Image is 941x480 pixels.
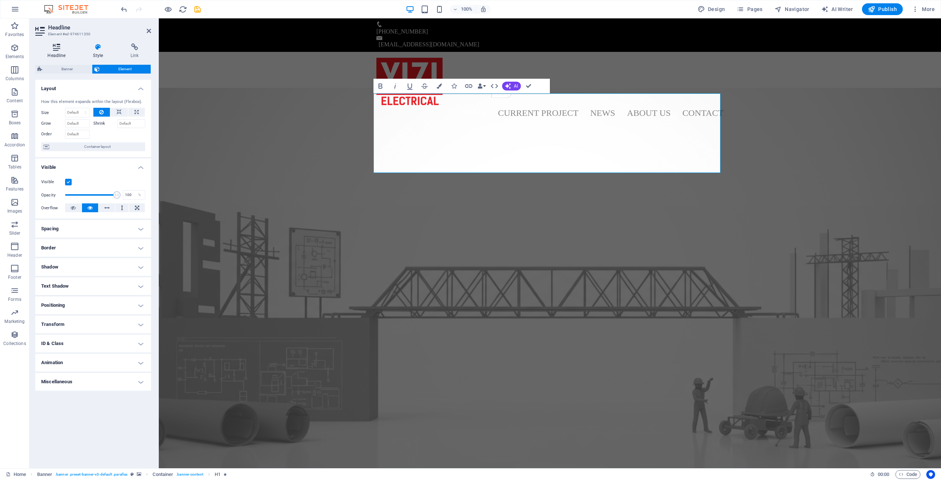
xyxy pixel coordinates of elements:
nav: breadcrumb [37,470,227,479]
i: Save (Ctrl+S) [193,5,202,14]
label: Size [41,111,65,115]
span: Container layout [51,142,143,151]
span: : [883,472,884,477]
span: AI Writer [821,6,853,13]
span: . banner .preset-banner-v3-default .parallax [55,470,128,479]
button: Banner [35,65,92,74]
button: Colors [432,79,446,93]
span: Design [698,6,725,13]
button: Underline (Ctrl+U) [403,79,417,93]
button: undo [119,5,128,14]
i: Element contains an animation [223,472,227,476]
h4: Shadow [35,258,151,276]
iframe: To enrich screen reader interactions, please activate Accessibility in Grammarly extension settings [159,18,941,468]
button: Click here to leave preview mode and continue editing [164,5,172,14]
img: Editor Logo [42,5,97,14]
h4: Positioning [35,296,151,314]
span: Element [102,65,149,74]
p: Features [6,186,24,192]
span: Click to select. Double-click to edit [215,470,221,479]
span: Click to select. Double-click to edit [153,470,173,479]
h4: Spacing [35,220,151,238]
i: Undo: Delete elements (Ctrl+Z) [120,5,128,14]
label: Overflow [41,204,65,213]
h4: ID & Class [35,335,151,352]
i: Reload page [179,5,187,14]
span: Code [899,470,917,479]
button: Icons [447,79,461,93]
button: Italic (Ctrl+I) [388,79,402,93]
span: Publish [868,6,897,13]
p: Marketing [4,319,25,324]
input: Default [65,130,90,139]
button: Container layout [41,142,145,151]
button: AI [502,82,521,90]
label: Shrink [93,119,117,128]
p: Tables [8,164,21,170]
p: Header [7,252,22,258]
button: 100% [450,5,476,14]
h4: Border [35,239,151,257]
a: Click to cancel selection. Double-click to open Pages [6,470,26,479]
p: Accordion [4,142,25,148]
button: AI Writer [818,3,856,15]
p: Footer [8,274,21,280]
h4: Transform [35,316,151,333]
div: How this element expands within the layout (Flexbox). [41,99,145,105]
span: Click to select. Double-click to edit [37,470,53,479]
p: Elements [6,54,24,60]
input: Default [65,119,90,128]
span: Banner [44,65,90,74]
button: Data Bindings [476,79,487,93]
label: Grow [41,119,65,128]
button: Strikethrough [418,79,432,93]
label: Order [41,130,65,139]
span: 00 00 [878,470,889,479]
label: Opacity [41,193,65,197]
p: Collections [3,341,26,346]
button: Code [895,470,920,479]
button: More [909,3,938,15]
h4: Text Shadow [35,277,151,295]
p: Images [7,208,22,214]
button: Publish [862,3,903,15]
div: % [135,191,145,199]
h6: Session time [870,470,890,479]
button: Pages [734,3,765,15]
span: AI [514,84,518,88]
button: save [193,5,202,14]
button: Navigator [772,3,812,15]
h4: Animation [35,354,151,371]
p: Boxes [9,120,21,126]
button: Element [92,65,151,74]
h4: Link [118,43,151,59]
span: . banner-content [176,470,203,479]
div: Design (Ctrl+Alt+Y) [695,3,728,15]
span: More [912,6,935,13]
h4: Layout [35,80,151,93]
input: Default [117,119,146,128]
p: Content [7,98,23,104]
button: Bold (Ctrl+B) [373,79,387,93]
p: Columns [6,76,24,82]
h3: Element #ed-974611350 [48,31,136,38]
h4: Miscellaneous [35,373,151,391]
h2: Headline [48,24,151,31]
i: This element is a customizable preset [130,472,134,476]
h4: Style [81,43,118,59]
button: reload [178,5,187,14]
span: Navigator [774,6,809,13]
p: Favorites [5,32,24,38]
p: Slider [9,230,21,236]
button: Confirm (Ctrl+⏎) [522,79,536,93]
button: HTML [487,79,501,93]
h6: 100% [461,5,473,14]
button: Design [695,3,728,15]
p: Forms [8,296,21,302]
i: On resize automatically adjust zoom level to fit chosen device. [480,6,487,13]
h4: Headline [35,43,81,59]
h4: Visible [35,159,151,172]
button: Usercentrics [926,470,935,479]
span: Pages [737,6,762,13]
label: Visible [41,178,65,186]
